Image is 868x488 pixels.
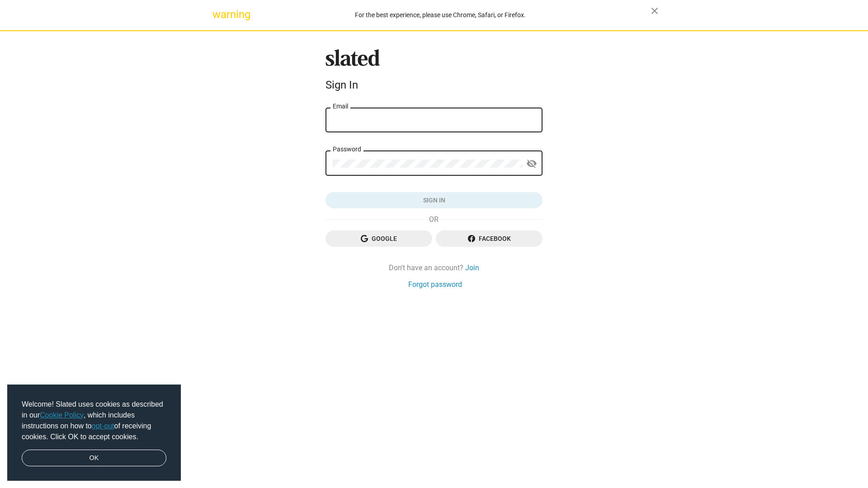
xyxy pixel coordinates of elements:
button: Show password [523,155,541,173]
div: Don't have an account? [325,263,542,272]
span: Welcome! Slated uses cookies as described in our , which includes instructions on how to of recei... [22,399,166,442]
button: Google [325,230,432,247]
div: Sign In [325,79,542,91]
div: For the best experience, please use Chrome, Safari, or Firefox. [230,9,651,21]
span: Google [333,230,425,247]
span: Facebook [443,230,535,247]
div: cookieconsent [7,385,181,481]
a: Join [465,263,479,272]
sl-branding: Sign In [325,49,542,95]
a: Forgot password [408,280,462,289]
a: dismiss cookie message [22,450,166,467]
a: opt-out [92,422,114,430]
mat-icon: close [649,5,660,16]
a: Cookie Policy [40,411,84,419]
mat-icon: warning [212,9,223,20]
mat-icon: visibility_off [526,157,537,171]
button: Facebook [436,230,542,247]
